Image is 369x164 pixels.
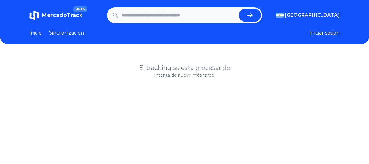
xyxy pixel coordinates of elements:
a: Inicio [29,29,42,37]
p: Intenta de nuevo más tarde. [29,72,340,78]
img: Argentina [276,13,284,18]
a: MercadoTrackBETA [29,10,83,20]
button: Iniciar sesion [310,29,340,37]
button: [GEOGRAPHIC_DATA] [276,12,340,19]
span: BETA [73,6,87,12]
a: Sincronizacion [49,29,84,37]
span: [GEOGRAPHIC_DATA] [285,12,340,19]
h1: El tracking se esta procesando [29,64,340,72]
span: MercadoTrack [41,12,83,19]
img: MercadoTrack [29,10,39,20]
